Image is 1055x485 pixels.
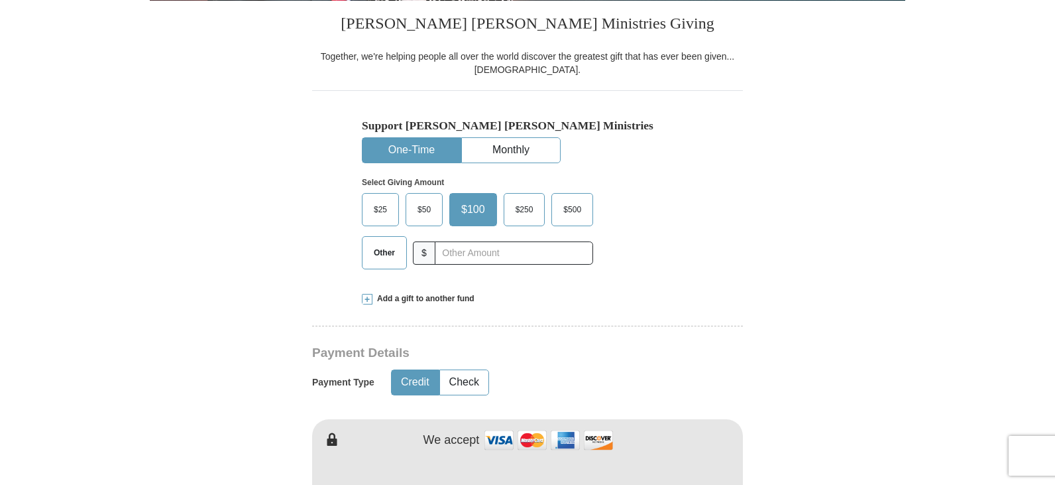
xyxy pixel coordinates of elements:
button: Check [440,370,488,395]
img: credit cards accepted [482,426,615,454]
button: One-Time [362,138,461,163]
div: Together, we're helping people all over the world discover the greatest gift that has ever been g... [312,50,743,76]
strong: Select Giving Amount [362,178,444,187]
h3: Payment Details [312,346,650,361]
span: $500 [557,200,588,220]
h5: Support [PERSON_NAME] [PERSON_NAME] Ministries [362,119,693,133]
input: Other Amount [435,242,593,265]
h3: [PERSON_NAME] [PERSON_NAME] Ministries Giving [312,1,743,50]
h5: Payment Type [312,377,374,388]
button: Monthly [462,138,560,163]
button: Credit [392,370,439,395]
span: Other [367,243,402,263]
span: $250 [509,200,540,220]
h4: We accept [423,433,480,448]
span: $ [413,242,435,265]
span: $50 [411,200,437,220]
span: $100 [455,200,492,220]
span: $25 [367,200,394,220]
span: Add a gift to another fund [372,293,474,305]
